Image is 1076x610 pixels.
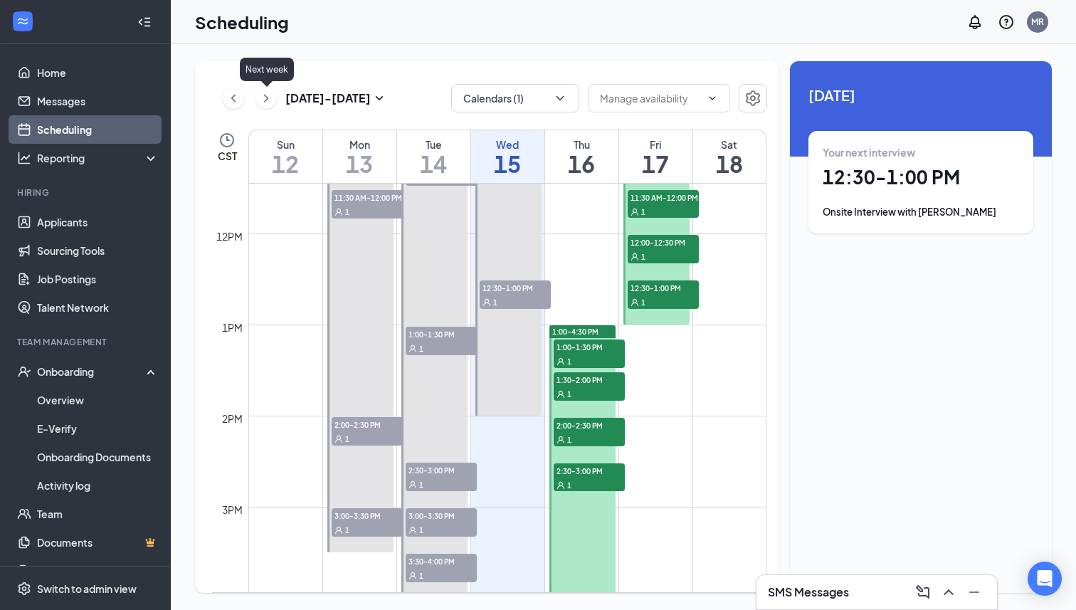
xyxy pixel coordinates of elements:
div: Reporting [37,151,159,165]
span: 3:30-4:00 PM [406,554,477,568]
a: Talent Network [37,293,159,322]
div: 2pm [219,411,246,426]
svg: User [631,253,639,261]
a: October 16, 2025 [545,130,618,183]
svg: User [408,480,417,489]
svg: Analysis [17,151,31,165]
svg: QuestionInfo [998,14,1015,31]
svg: User [408,526,417,535]
a: October 13, 2025 [323,130,396,183]
a: Activity log [37,471,159,500]
div: Onsite Interview with [PERSON_NAME] [823,205,1019,219]
a: Overview [37,386,159,414]
svg: Notifications [966,14,983,31]
div: Your next interview [823,145,1019,159]
a: October 18, 2025 [693,130,766,183]
span: 1 [641,298,645,307]
div: Mon [323,137,396,152]
span: 1:00-1:30 PM [554,340,625,354]
input: Manage availability [600,90,701,106]
h3: [DATE] - [DATE] [285,90,371,106]
svg: User [557,481,565,490]
svg: ChevronDown [553,91,567,105]
div: Team Management [17,336,156,348]
h1: Scheduling [195,10,289,34]
a: Scheduling [37,115,159,144]
div: Open Intercom Messenger [1028,562,1062,596]
a: October 12, 2025 [249,130,322,183]
div: Next week [240,58,294,81]
span: 1 [419,344,423,354]
svg: User [334,435,343,443]
svg: ChevronDown [707,93,718,104]
span: 1 [567,435,571,445]
svg: User [408,572,417,580]
svg: Collapse [137,15,152,29]
svg: Minimize [966,584,983,601]
span: 2:30-3:00 PM [554,463,625,478]
span: 1 [567,357,571,367]
span: 1 [345,434,349,444]
div: Switch to admin view [37,582,137,596]
span: 1 [641,207,645,217]
h1: 14 [397,152,470,176]
svg: User [482,298,491,307]
div: Fri [619,137,692,152]
span: 2:30-3:00 PM [406,463,477,477]
svg: User [557,436,565,444]
span: 1 [419,480,423,490]
span: 2:00-2:30 PM [554,418,625,432]
a: Job Postings [37,265,159,293]
button: ChevronRight [255,88,277,109]
svg: User [334,208,343,216]
svg: Settings [744,90,761,107]
h1: 17 [619,152,692,176]
a: DocumentsCrown [37,528,159,557]
svg: SmallChevronDown [371,90,388,107]
span: 3:00-3:30 PM [332,508,403,522]
button: ChevronUp [937,581,960,604]
a: E-Verify [37,414,159,443]
span: 1 [345,525,349,535]
div: Onboarding [37,364,147,379]
h1: 15 [471,152,544,176]
div: 12pm [213,228,246,244]
a: Team [37,500,159,528]
button: Settings [739,84,767,112]
svg: Settings [17,582,31,596]
span: 1 [567,480,571,490]
a: Home [37,58,159,87]
h1: 18 [693,152,766,176]
span: 3:00-3:30 PM [406,508,477,522]
h1: 13 [323,152,396,176]
div: Thu [545,137,618,152]
span: 1 [567,389,571,399]
h1: 12 [249,152,322,176]
button: Minimize [963,581,986,604]
span: 12:30-1:00 PM [480,280,551,295]
svg: User [557,390,565,399]
div: Sat [693,137,766,152]
button: ChevronLeft [223,88,244,109]
h3: SMS Messages [768,584,849,600]
svg: User [408,345,417,353]
span: 12:30-1:00 PM [628,280,699,295]
button: Calendars (1)ChevronDown [451,84,579,112]
svg: ChevronUp [940,584,957,601]
a: Applicants [37,208,159,236]
svg: ChevronLeft [226,90,241,107]
span: 1 [419,525,423,535]
div: Tue [397,137,470,152]
span: 1:00-4:30 PM [552,327,598,337]
a: October 17, 2025 [619,130,692,183]
div: 3pm [219,502,246,517]
h1: 16 [545,152,618,176]
div: 1pm [219,320,246,335]
svg: User [557,357,565,366]
span: CST [218,149,237,163]
h1: 12:30 - 1:00 PM [823,165,1019,189]
span: 11:30 AM-12:00 PM [628,190,699,204]
a: SurveysCrown [37,557,159,585]
svg: User [631,208,639,216]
